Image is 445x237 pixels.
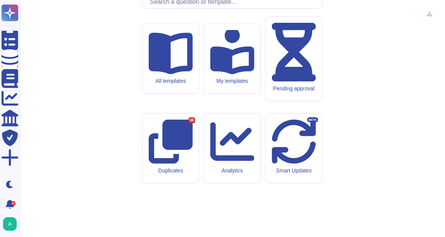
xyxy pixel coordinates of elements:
div: BETA [307,117,318,123]
div: 66 [189,117,195,123]
div: Pending approval [272,85,316,92]
button: user [2,216,22,232]
div: Smart Updates [272,167,316,174]
div: My templates [210,78,254,84]
div: All templates [149,78,193,84]
div: Analytics [210,167,254,174]
div: 9+ [11,201,16,206]
div: Duplicates [149,167,193,174]
img: user [3,217,17,231]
